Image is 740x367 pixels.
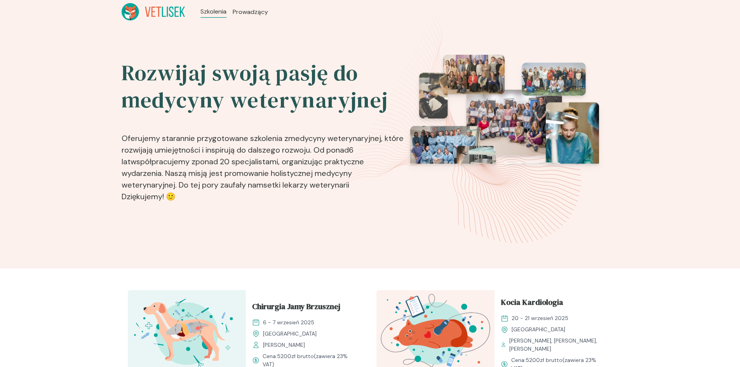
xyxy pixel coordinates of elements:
b: ponad 20 specjalistami [195,157,278,167]
span: [GEOGRAPHIC_DATA] [263,330,317,338]
span: 6 - 7 wrzesień 2025 [263,318,314,327]
a: Kocia Kardiologia [501,296,606,311]
img: eventsPhotosRoll2.png [410,55,599,209]
a: Szkolenia [200,7,226,16]
h2: Rozwijaj swoją pasję do medycyny weterynaryjnej [122,59,405,114]
b: setki lekarzy weterynarii [263,180,349,190]
span: 5200 zł brutto [277,353,314,360]
span: 5200 zł brutto [526,357,562,364]
span: Kocia Kardiologia [501,296,563,311]
span: [PERSON_NAME], [PERSON_NAME], [PERSON_NAME] [509,337,606,353]
span: [GEOGRAPHIC_DATA] [512,325,565,334]
span: 20 - 21 wrzesień 2025 [512,314,568,322]
span: Chirurgia Jamy Brzusznej [252,301,340,315]
p: Oferujemy starannie przygotowane szkolenia z , które rozwijają umiejętności i inspirują do dalsze... [122,120,405,205]
span: [PERSON_NAME] [263,341,305,349]
a: Prowadzący [233,7,268,17]
b: medycyny weterynaryjnej [288,133,381,143]
a: Chirurgia Jamy Brzusznej [252,301,358,315]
